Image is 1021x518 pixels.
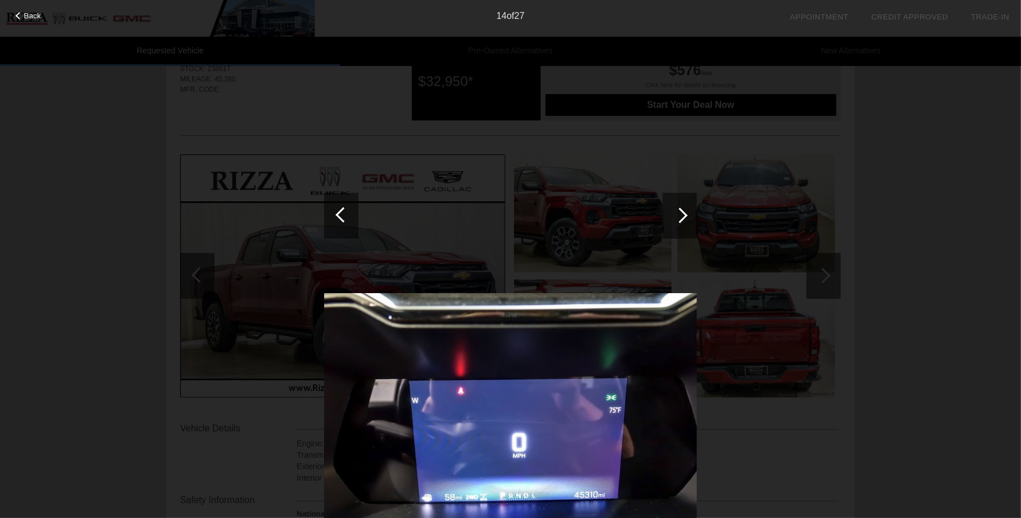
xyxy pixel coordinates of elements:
[515,11,525,21] span: 27
[871,13,948,21] a: Credit Approved
[790,13,848,21] a: Appointment
[24,11,41,20] span: Back
[971,13,1010,21] a: Trade-In
[497,11,507,21] span: 14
